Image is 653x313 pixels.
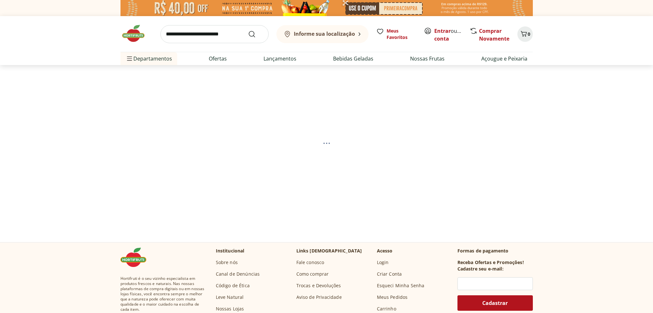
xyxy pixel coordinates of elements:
[160,25,269,43] input: search
[377,282,425,289] a: Esqueci Minha Senha
[377,271,402,277] a: Criar Conta
[481,55,527,62] a: Açougue e Peixaria
[126,51,133,66] button: Menu
[528,31,530,37] span: 0
[377,259,389,266] a: Login
[376,28,416,41] a: Meus Favoritos
[296,271,329,277] a: Como comprar
[457,266,504,272] h3: Cadastre seu e-mail:
[457,259,524,266] h3: Receba Ofertas e Promoções!
[126,51,172,66] span: Departamentos
[120,276,206,312] span: Hortifruti é o seu vizinho especialista em produtos frescos e naturais. Nas nossas plataformas de...
[457,248,533,254] p: Formas de pagamento
[377,248,393,254] p: Acesso
[296,282,341,289] a: Trocas e Devoluções
[264,55,296,62] a: Lançamentos
[377,306,396,312] a: Carrinho
[517,26,533,42] button: Carrinho
[120,24,153,43] img: Hortifruti
[333,55,373,62] a: Bebidas Geladas
[434,27,470,42] a: Criar conta
[216,259,238,266] a: Sobre nós
[377,294,408,300] a: Meus Pedidos
[296,248,362,254] p: Links [DEMOGRAPHIC_DATA]
[120,248,153,267] img: Hortifruti
[296,259,324,266] a: Fale conosco
[209,55,227,62] a: Ofertas
[216,294,244,300] a: Leve Natural
[434,27,463,43] span: ou
[216,306,244,312] a: Nossas Lojas
[248,30,264,38] button: Submit Search
[482,300,508,306] span: Cadastrar
[216,248,245,254] p: Institucional
[479,27,509,42] a: Comprar Novamente
[294,30,355,37] b: Informe sua localização
[387,28,416,41] span: Meus Favoritos
[457,295,533,311] button: Cadastrar
[216,271,260,277] a: Canal de Denúncias
[410,55,445,62] a: Nossas Frutas
[296,294,342,300] a: Aviso de Privacidade
[276,25,369,43] button: Informe sua localização
[216,282,250,289] a: Código de Ética
[434,27,451,34] a: Entrar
